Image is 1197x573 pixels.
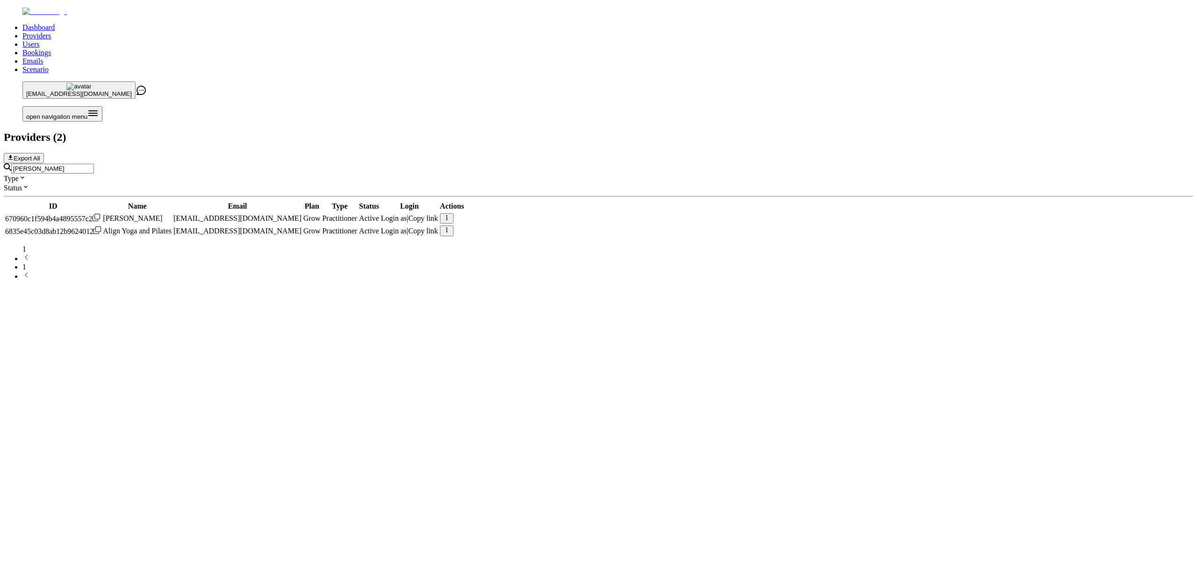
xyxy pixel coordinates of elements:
[303,214,320,222] span: Grow
[173,227,302,235] span: [EMAIL_ADDRESS][DOMAIN_NAME]
[22,23,55,31] a: Dashboard
[440,202,465,211] th: Actions
[22,7,67,16] img: Fluum Logo
[359,227,379,235] div: Active
[5,226,101,236] div: Click to copy
[22,263,1193,271] li: pagination item 1 active
[103,214,162,222] span: [PERSON_NAME]
[4,174,1193,183] div: Type
[381,227,407,235] span: Login as
[22,81,136,99] button: avatar[EMAIL_ADDRESS][DOMAIN_NAME]
[22,245,26,253] span: 1
[359,214,379,223] div: Active
[381,202,439,211] th: Login
[4,183,1193,192] div: Status
[5,214,101,223] div: Click to copy
[381,214,438,223] div: |
[4,131,1193,144] h2: Providers ( 2 )
[22,271,1193,281] li: next page button
[5,202,101,211] th: ID
[173,202,302,211] th: Email
[26,113,87,120] span: open navigation menu
[173,214,302,222] span: [EMAIL_ADDRESS][DOMAIN_NAME]
[22,32,51,40] a: Providers
[22,57,43,65] a: Emails
[22,254,1193,263] li: previous page button
[22,40,39,48] a: Users
[381,214,407,222] span: Login as
[26,90,132,97] span: [EMAIL_ADDRESS][DOMAIN_NAME]
[322,202,358,211] th: Type
[4,245,1193,281] nav: pagination navigation
[408,214,438,222] span: Copy link
[22,65,49,73] a: Scenario
[303,227,320,235] span: Grow
[408,227,438,235] span: Copy link
[303,202,321,211] th: Plan
[103,227,172,235] span: Align Yoga and Pilates
[4,153,44,163] button: Export All
[381,227,438,235] div: |
[66,83,91,90] img: avatar
[22,49,51,57] a: Bookings
[359,202,380,211] th: Status
[322,227,357,235] span: validated
[102,202,172,211] th: Name
[322,214,357,222] span: validated
[11,164,94,174] input: Search by email or name
[22,106,102,122] button: Open menu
